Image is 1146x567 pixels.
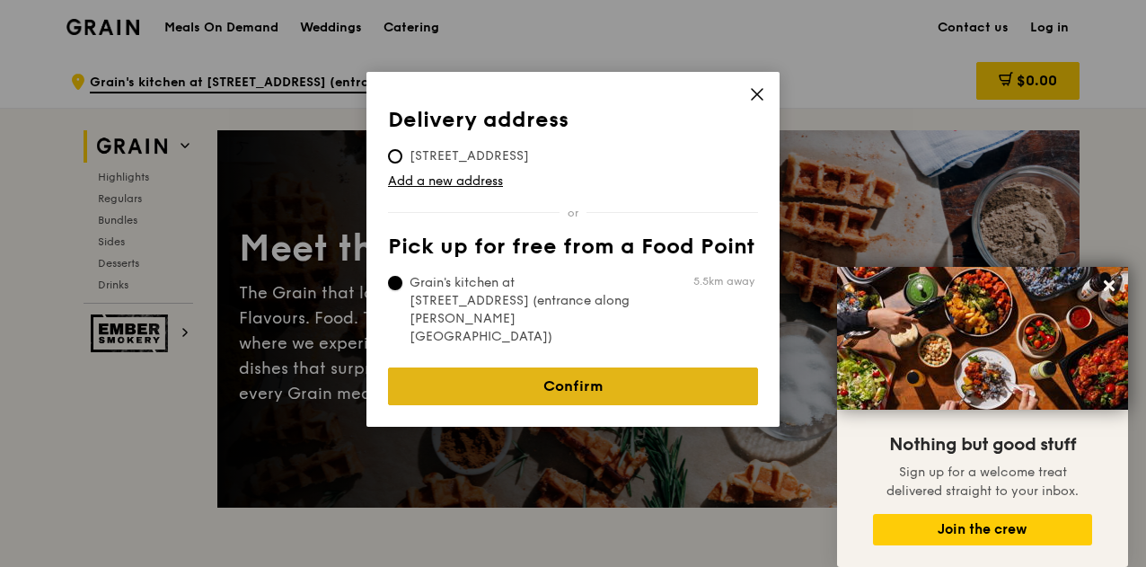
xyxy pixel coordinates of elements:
[1095,271,1124,300] button: Close
[388,368,758,405] a: Confirm
[886,465,1079,499] span: Sign up for a welcome treat delivered straight to your inbox.
[388,173,758,190] a: Add a new address
[889,434,1076,456] span: Nothing but good stuff
[388,149,402,164] input: [STREET_ADDRESS]
[837,267,1128,410] img: DSC07876-Edit02-Large.jpeg
[388,274,656,346] span: Grain's kitchen at [STREET_ADDRESS] (entrance along [PERSON_NAME][GEOGRAPHIC_DATA])
[388,276,402,290] input: Grain's kitchen at [STREET_ADDRESS] (entrance along [PERSON_NAME][GEOGRAPHIC_DATA])5.5km away
[388,147,551,165] span: [STREET_ADDRESS]
[388,235,758,267] th: Pick up for free from a Food Point
[388,108,758,140] th: Delivery address
[873,514,1092,545] button: Join the crew
[693,274,754,288] span: 5.5km away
